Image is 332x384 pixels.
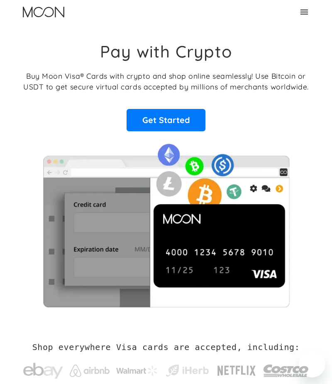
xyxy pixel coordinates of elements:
a: Walmart [116,357,158,380]
img: iHerb [164,363,210,379]
a: iHerb [164,355,210,383]
img: Costco [263,358,309,384]
img: Moon Logo [23,7,64,17]
h1: Pay with Crypto [100,41,232,61]
h2: Shop everywhere Visa cards are accepted, including: [32,342,300,352]
img: Walmart [116,366,158,376]
a: home [23,7,64,17]
a: Get Started [127,109,205,131]
img: ebay [23,358,63,383]
img: Airbnb [70,365,110,377]
p: Buy Moon Visa® Cards with crypto and shop online seamlessly! Use Bitcoin or USDT to get secure vi... [23,70,309,92]
iframe: Pulsante per aprire la finestra di messaggistica [299,351,325,377]
img: Netflix [217,361,256,381]
img: Moon Cards let you spend your crypto anywhere Visa is accepted. [23,138,309,307]
a: Airbnb [70,356,110,381]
